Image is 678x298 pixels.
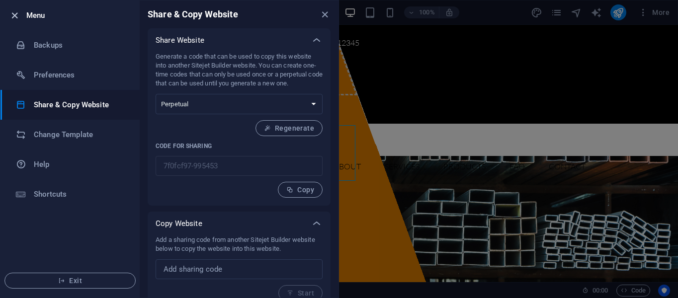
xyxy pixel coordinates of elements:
h6: Share & Copy Website [148,8,238,20]
span: Copy [286,186,314,194]
input: Add sharing code [156,259,323,279]
button: Copy [278,182,323,198]
span: Exit [13,277,127,285]
button: 1 [21,229,34,232]
a: Help [0,149,140,179]
p: Copy Website [156,219,202,228]
button: Exit [4,273,136,289]
button: 3 [21,255,34,257]
button: Regenerate [255,120,323,136]
span: Add elements [95,43,149,57]
h6: Change Template [34,129,126,141]
span: Regenerate [264,124,314,132]
p: Generate a code that can be used to copy this website into another Sitejet Builder website. You c... [156,52,323,88]
p: Code for sharing [156,142,323,150]
button: 2 [21,242,34,245]
h6: Share & Copy Website [34,99,126,111]
p: Share Website [156,35,204,45]
h6: Menu [26,9,132,21]
h6: Shortcuts [34,188,126,200]
span: Paste clipboard [148,43,208,57]
h6: Backups [34,39,126,51]
div: Share Website [148,28,331,52]
h6: Help [34,158,126,170]
div: Copy Website [148,212,331,235]
button: close [319,8,331,20]
p: Add a sharing code from another Sitejet Builder website below to copy the website into this website. [156,235,323,253]
h6: Preferences [34,69,126,81]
